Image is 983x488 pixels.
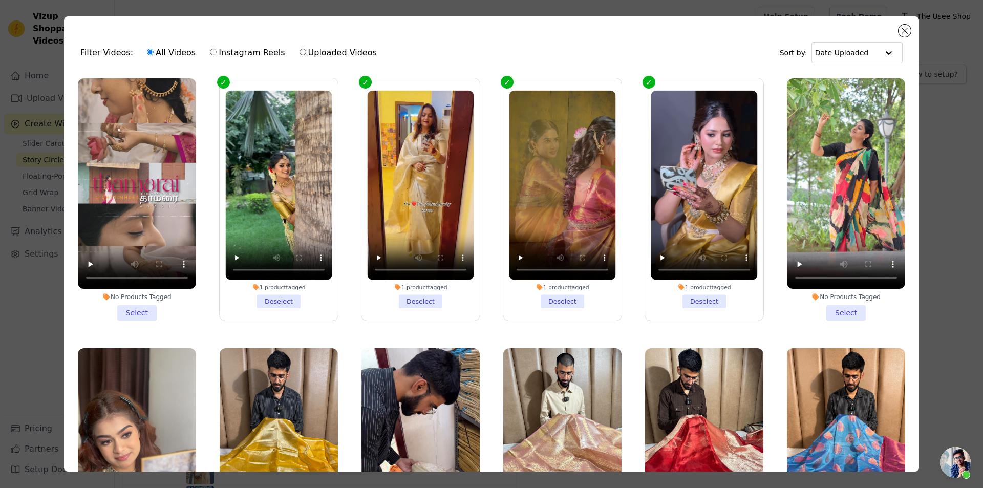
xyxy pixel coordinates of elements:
div: Filter Videos: [80,41,382,65]
button: Close modal [899,25,911,37]
a: Open chat [940,447,971,478]
div: No Products Tagged [78,293,196,301]
label: All Videos [146,46,196,59]
div: 1 product tagged [225,284,332,291]
div: No Products Tagged [787,293,905,301]
div: 1 product tagged [509,284,616,291]
label: Instagram Reels [209,46,285,59]
div: 1 product tagged [367,284,474,291]
div: 1 product tagged [651,284,758,291]
label: Uploaded Videos [299,46,377,59]
div: Sort by: [780,42,903,63]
